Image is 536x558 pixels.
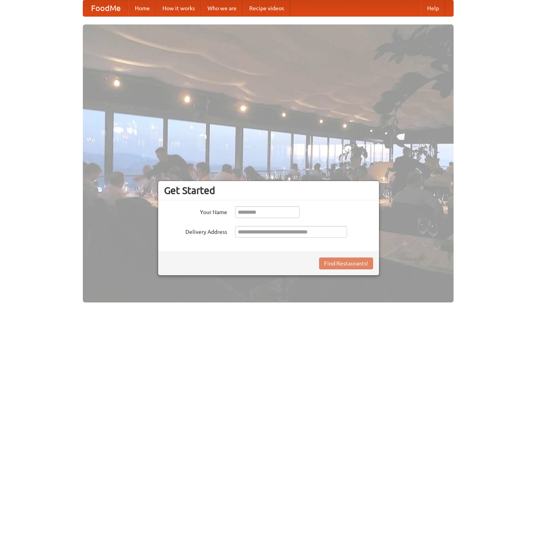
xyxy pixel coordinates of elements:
[319,258,373,269] button: Find Restaurants!
[243,0,290,16] a: Recipe videos
[421,0,445,16] a: Help
[164,226,227,236] label: Delivery Address
[164,206,227,216] label: Your Name
[83,0,129,16] a: FoodMe
[164,185,373,196] h3: Get Started
[201,0,243,16] a: Who we are
[156,0,201,16] a: How it works
[129,0,156,16] a: Home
